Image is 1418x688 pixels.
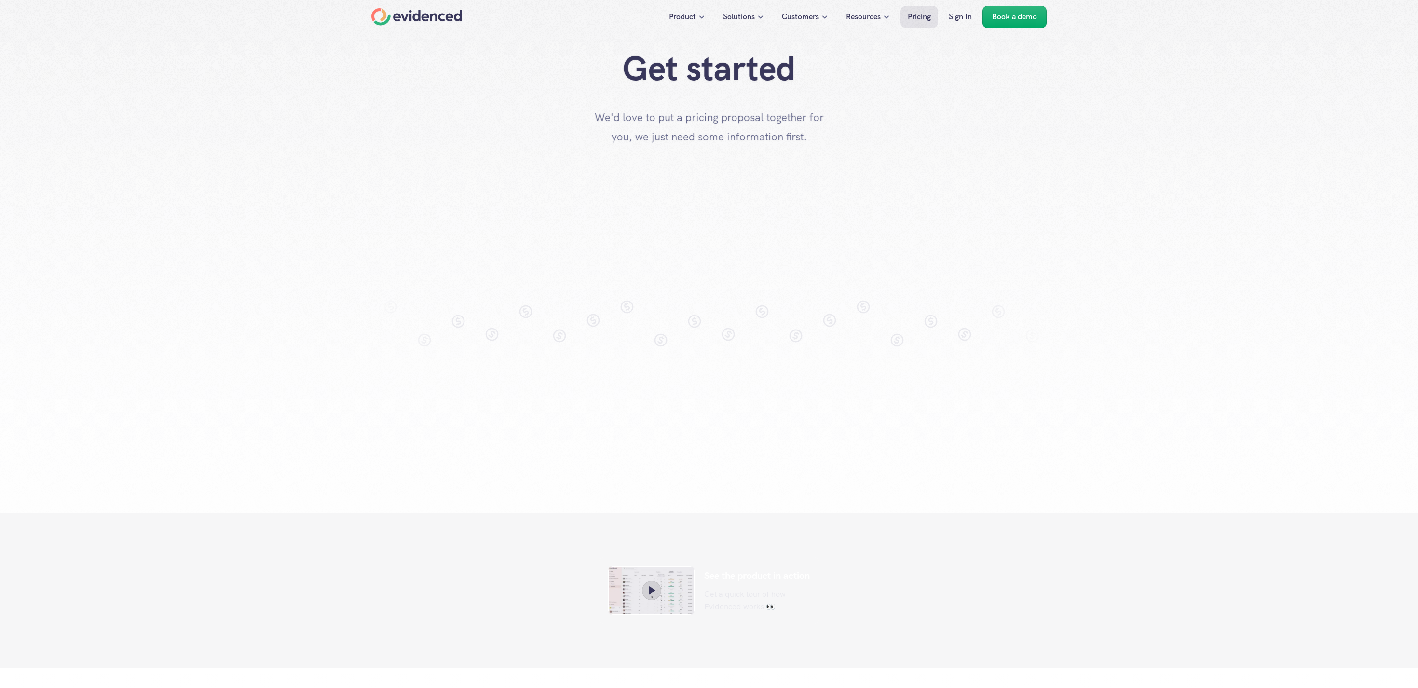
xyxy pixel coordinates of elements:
p: Solutions [723,11,755,23]
p: See the product in action [704,568,810,583]
p: Get a quick tour of how Evidenced works 👀 [704,588,795,613]
p: Product [669,11,696,23]
p: Phone number [613,353,662,365]
p: Company name [613,396,666,409]
h6: Send request [687,453,731,465]
a: Sign In [941,6,979,28]
p: Sign In [949,11,972,23]
p: We'd love to put a pricing proposal together for you, we just need some information first. [588,108,830,146]
p: Pricing [908,11,931,23]
p: Work email [613,310,655,322]
input: Phone number [613,368,805,390]
a: Home [371,8,462,26]
a: Pricing [900,6,938,28]
input: Company name [613,411,805,433]
p: Name [613,266,636,279]
strong: £ 399 [712,193,732,203]
button: Send request [613,448,805,470]
p: Book a demo [992,11,1037,23]
p: Customers [782,11,819,23]
a: See the product in actionGet a quick tour of how Evidenced works 👀 [599,557,819,625]
div: Packages from /month [661,193,757,203]
p: Resources [846,11,881,23]
input: Name* [613,281,805,303]
input: Work email* [613,324,805,346]
h1: Get started [516,48,902,89]
h5: Please fill out the form and we'll get back to you right away. [613,221,805,252]
a: Book a demo [982,6,1047,28]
